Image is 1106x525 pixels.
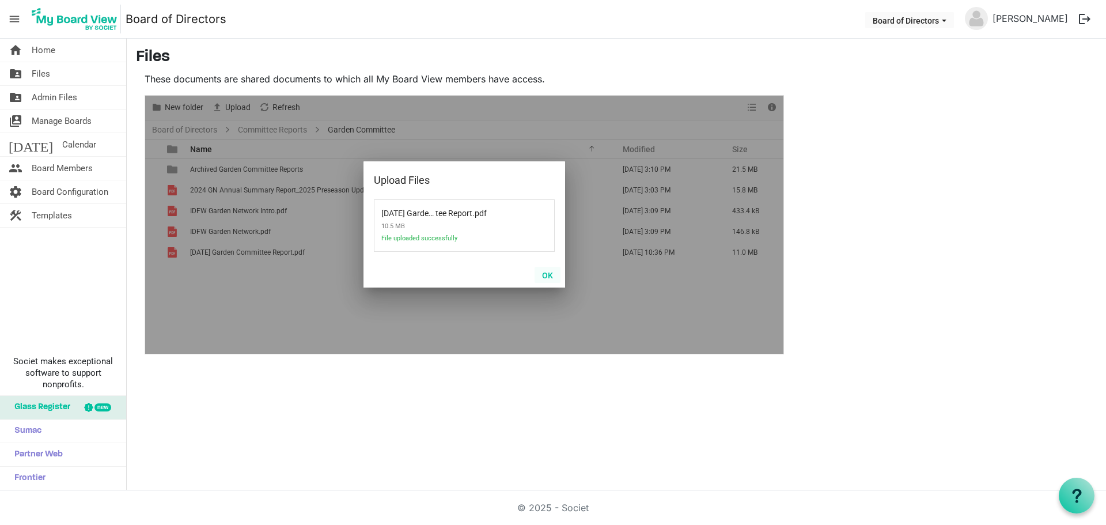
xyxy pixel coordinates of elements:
span: Sumac [9,420,41,443]
button: Board of Directors dropdownbutton [865,12,954,28]
span: Board Members [32,157,93,180]
a: © 2025 - Societ [517,502,589,513]
h3: Files [136,48,1097,67]
button: logout [1073,7,1097,31]
span: construction [9,204,22,227]
span: settings [9,180,22,203]
span: Frontier [9,467,46,490]
p: These documents are shared documents to which all My Board View members have access. [145,72,784,86]
div: Upload Files [374,172,518,189]
span: folder_shared [9,62,22,85]
span: September 2025 Garden Committee Report.pdf [381,202,472,218]
span: people [9,157,22,180]
span: Admin Files [32,86,77,109]
img: no-profile-picture.svg [965,7,988,30]
span: Manage Boards [32,109,92,133]
span: Home [32,39,55,62]
span: home [9,39,22,62]
a: Board of Directors [126,7,226,31]
img: My Board View Logo [28,5,121,33]
span: Societ makes exceptional software to support nonprofits. [5,356,121,390]
span: Partner Web [9,443,63,466]
span: Board Configuration [32,180,108,203]
span: Glass Register [9,396,70,419]
span: Files [32,62,50,85]
span: [DATE] [9,133,53,156]
span: File uploaded successfully [381,235,502,249]
span: folder_shared [9,86,22,109]
div: new [94,403,111,411]
span: Templates [32,204,72,227]
span: switch_account [9,109,22,133]
span: menu [3,8,25,30]
a: My Board View Logo [28,5,126,33]
span: 10.5 MB [381,218,502,235]
span: Calendar [62,133,96,156]
a: [PERSON_NAME] [988,7,1073,30]
button: OK [535,267,560,283]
